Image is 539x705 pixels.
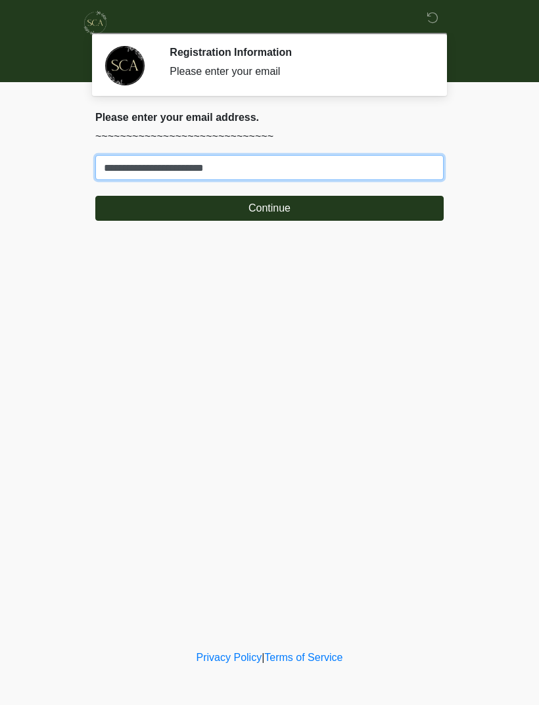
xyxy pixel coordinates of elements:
[197,652,262,663] a: Privacy Policy
[82,10,108,36] img: Skinchic Dallas Logo
[170,46,424,58] h2: Registration Information
[95,196,444,221] button: Continue
[264,652,342,663] a: Terms of Service
[95,129,444,145] p: ~~~~~~~~~~~~~~~~~~~~~~~~~~~~~
[105,46,145,85] img: Agent Avatar
[262,652,264,663] a: |
[170,64,424,80] div: Please enter your email
[95,111,444,124] h2: Please enter your email address.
